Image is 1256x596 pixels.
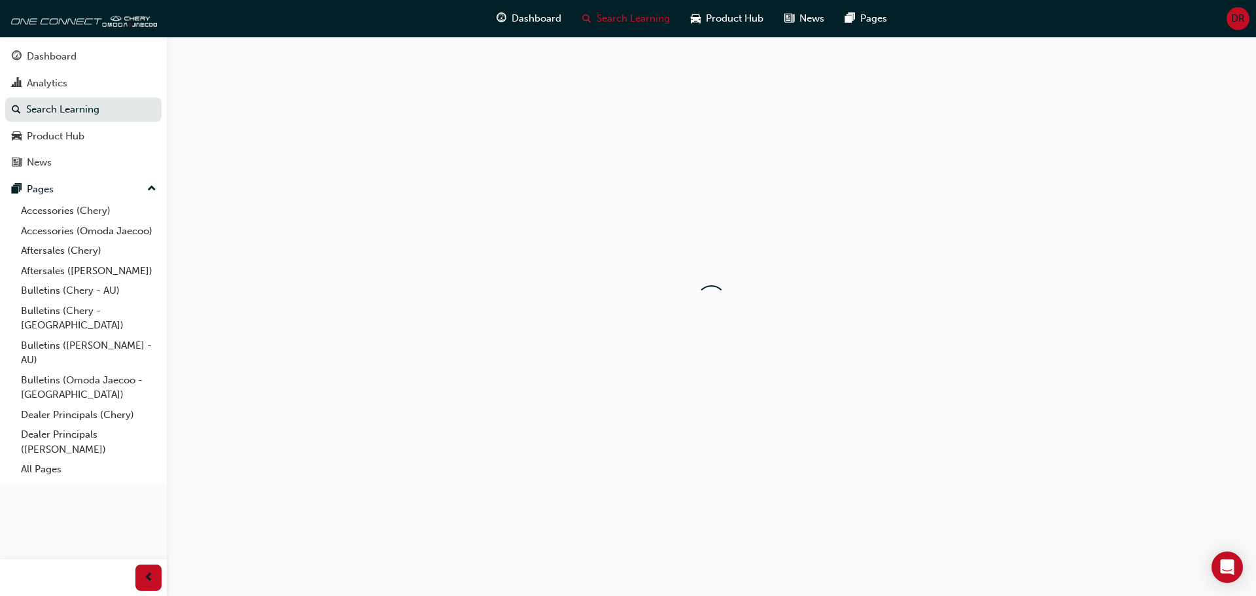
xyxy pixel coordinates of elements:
div: Product Hub [27,129,84,144]
a: Accessories (Omoda Jaecoo) [16,221,162,241]
button: Pages [5,177,162,202]
a: Bulletins (Omoda Jaecoo - [GEOGRAPHIC_DATA]) [16,370,162,405]
span: pages-icon [12,184,22,196]
div: News [27,155,52,170]
span: chart-icon [12,78,22,90]
a: Bulletins ([PERSON_NAME] - AU) [16,336,162,370]
span: news-icon [12,157,22,169]
a: Accessories (Chery) [16,201,162,221]
a: Search Learning [5,97,162,122]
a: car-iconProduct Hub [680,5,774,32]
a: search-iconSearch Learning [572,5,680,32]
a: Dealer Principals ([PERSON_NAME]) [16,425,162,459]
div: Open Intercom Messenger [1212,552,1243,583]
span: car-icon [691,10,701,27]
span: Dashboard [512,11,561,26]
a: guage-iconDashboard [486,5,572,32]
button: DashboardAnalyticsSearch LearningProduct HubNews [5,42,162,177]
span: guage-icon [497,10,506,27]
span: search-icon [12,104,21,116]
div: Dashboard [27,49,77,64]
a: news-iconNews [774,5,835,32]
a: Product Hub [5,124,162,149]
span: search-icon [582,10,591,27]
a: Dashboard [5,44,162,69]
span: DR [1231,11,1245,26]
a: Aftersales (Chery) [16,241,162,261]
a: News [5,150,162,175]
a: Dealer Principals (Chery) [16,405,162,425]
span: Product Hub [706,11,763,26]
a: Bulletins (Chery - [GEOGRAPHIC_DATA]) [16,301,162,336]
span: pages-icon [845,10,855,27]
a: Bulletins (Chery - AU) [16,281,162,301]
a: All Pages [16,459,162,480]
div: Analytics [27,76,67,91]
a: Aftersales ([PERSON_NAME]) [16,261,162,281]
div: Pages [27,182,54,197]
span: up-icon [147,181,156,198]
span: car-icon [12,131,22,143]
span: news-icon [784,10,794,27]
img: oneconnect [7,5,157,31]
span: Pages [860,11,887,26]
a: Analytics [5,71,162,96]
a: pages-iconPages [835,5,898,32]
span: prev-icon [144,570,154,586]
span: News [799,11,824,26]
span: Search Learning [597,11,670,26]
span: guage-icon [12,51,22,63]
button: DR [1227,7,1249,30]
